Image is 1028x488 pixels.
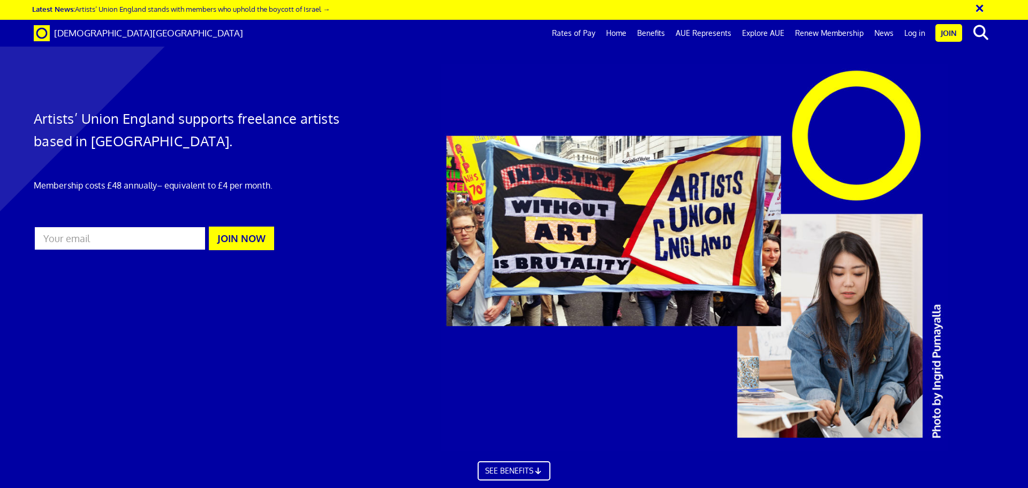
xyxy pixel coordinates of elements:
span: [DEMOGRAPHIC_DATA][GEOGRAPHIC_DATA] [54,27,243,39]
a: AUE Represents [670,20,737,47]
strong: Latest News: [32,4,75,13]
button: search [964,21,997,44]
a: Join [935,24,962,42]
a: Brand [DEMOGRAPHIC_DATA][GEOGRAPHIC_DATA] [26,20,251,47]
a: Explore AUE [737,20,790,47]
a: Renew Membership [790,20,869,47]
button: JOIN NOW [209,227,274,250]
a: SEE BENEFITS [478,461,550,481]
a: Home [601,20,632,47]
input: Your email [34,226,206,251]
h1: Artists’ Union England supports freelance artists based in [GEOGRAPHIC_DATA]. [34,107,343,152]
p: Membership costs £48 annually – equivalent to £4 per month. [34,179,343,192]
a: Benefits [632,20,670,47]
a: News [869,20,899,47]
a: Log in [899,20,931,47]
a: Rates of Pay [547,20,601,47]
a: Latest News:Artists’ Union England stands with members who uphold the boycott of Israel → [32,4,330,13]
